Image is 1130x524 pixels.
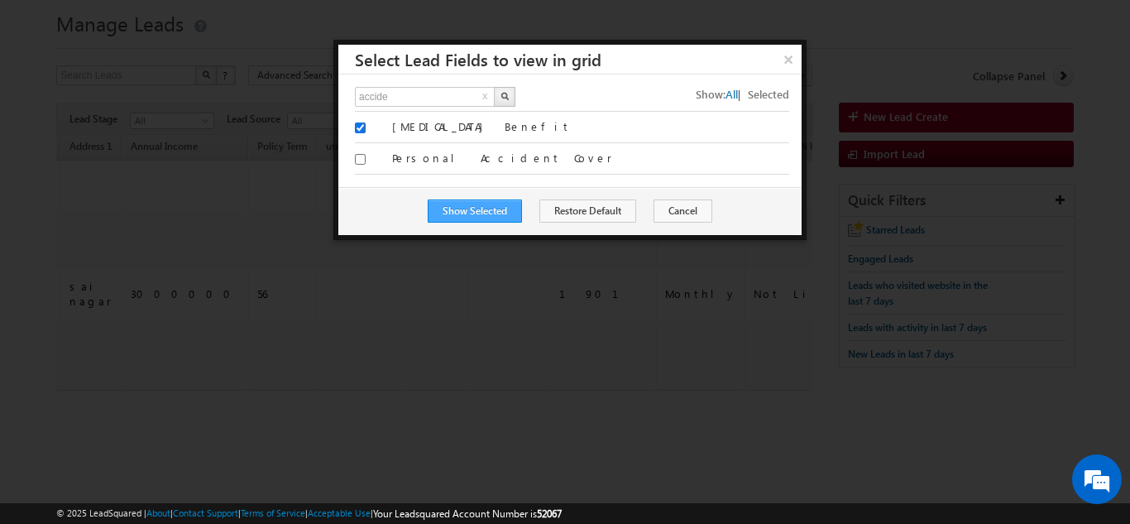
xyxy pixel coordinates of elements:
button: × [775,45,802,74]
span: | [738,87,748,101]
img: d_60004797649_company_0_60004797649 [28,87,69,108]
input: Select/Unselect Column [355,154,366,165]
h3: Select Lead Fields to view in grid [355,45,802,74]
a: About [146,507,170,518]
label: Personal Accident Cover [392,151,789,166]
button: Show Selected [428,200,522,223]
a: Terms of Service [241,507,305,518]
span: 52067 [537,507,562,520]
span: © 2025 LeadSquared | | | | | [56,506,562,522]
button: Cancel [654,200,712,223]
button: x [480,88,491,108]
span: Selected [748,87,789,101]
button: Restore Default [539,200,636,223]
label: [MEDICAL_DATA] Benefit [392,119,789,134]
span: Your Leadsquared Account Number is [373,507,562,520]
em: Start Chat [225,406,300,429]
span: All [725,87,738,101]
div: Chat with us now [86,87,278,108]
span: Show: [696,87,725,101]
input: Select/Unselect Column [355,123,366,133]
textarea: Type your message and hit 'Enter' [22,153,302,392]
img: Search [500,92,509,100]
a: Acceptable Use [308,507,371,518]
a: Contact Support [173,507,238,518]
div: Minimize live chat window [271,8,311,48]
